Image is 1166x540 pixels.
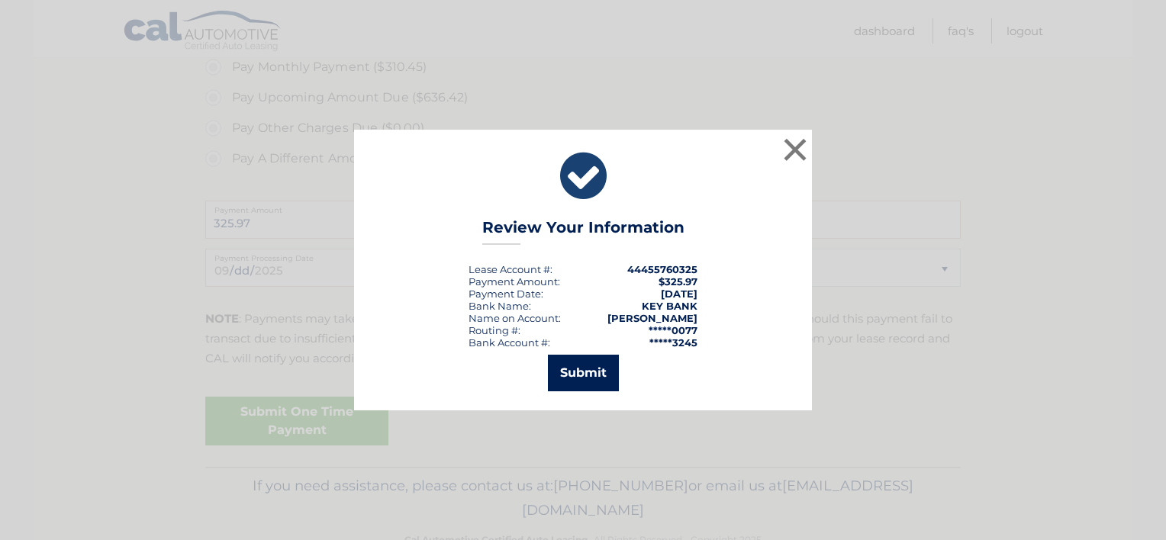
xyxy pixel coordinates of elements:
span: Payment Date [469,288,541,300]
button: × [780,134,810,165]
span: $325.97 [659,275,697,288]
div: : [469,288,543,300]
div: Name on Account: [469,312,561,324]
button: Submit [548,355,619,391]
div: Payment Amount: [469,275,560,288]
div: Bank Account #: [469,336,550,349]
strong: [PERSON_NAME] [607,312,697,324]
span: [DATE] [661,288,697,300]
h3: Review Your Information [482,218,684,245]
div: Bank Name: [469,300,531,312]
strong: 44455760325 [627,263,697,275]
div: Lease Account #: [469,263,552,275]
strong: KEY BANK [642,300,697,312]
div: Routing #: [469,324,520,336]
